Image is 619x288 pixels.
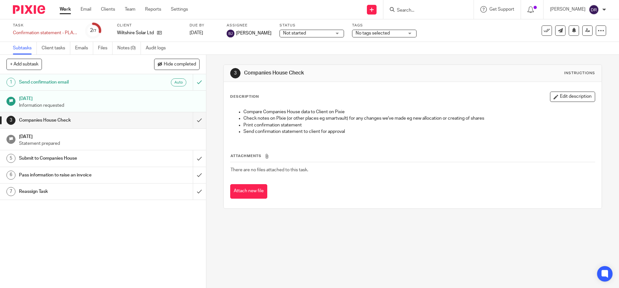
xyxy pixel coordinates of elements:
[6,59,42,70] button: + Add subtask
[145,6,161,13] a: Reports
[489,7,514,12] span: Get Support
[75,42,93,55] a: Emails
[244,70,427,76] h1: Companies House Check
[154,59,200,70] button: Hide completed
[98,42,113,55] a: Files
[564,71,595,76] div: Instructions
[19,77,131,87] h1: Send confirmation email
[227,30,234,37] img: svg%3E
[6,171,15,180] div: 6
[13,30,77,36] div: Confirmation statement - PLA Submits
[19,94,200,102] h1: [DATE]
[190,23,219,28] label: Due by
[230,184,267,199] button: Attach new file
[6,116,15,125] div: 3
[231,154,261,158] span: Attachments
[13,5,45,14] img: Pixie
[42,42,70,55] a: Client tasks
[146,42,171,55] a: Audit logs
[280,23,344,28] label: Status
[550,92,595,102] button: Edit description
[19,132,200,140] h1: [DATE]
[352,23,417,28] label: Tags
[19,102,200,109] p: Information requested
[171,78,186,86] div: Auto
[19,115,131,125] h1: Companies House Check
[550,6,585,13] p: [PERSON_NAME]
[81,6,91,13] a: Email
[243,109,594,115] p: Compare Companies House data to Client on Pixie
[6,78,15,87] div: 1
[19,154,131,163] h1: Submit to Companies House
[283,31,306,35] span: Not started
[117,23,182,28] label: Client
[164,62,196,67] span: Hide completed
[236,30,271,36] span: [PERSON_NAME]
[117,42,141,55] a: Notes (0)
[19,170,131,180] h1: Pass information to raise an invoice
[396,8,454,14] input: Search
[243,128,594,135] p: Send confirmation statement to client for approval
[125,6,135,13] a: Team
[117,30,154,36] p: Wiltshire Solar Ltd
[6,154,15,163] div: 5
[243,115,594,122] p: Check notes on PIxie (or other places eg smartvault) for any changes we've made eg new allocation...
[589,5,599,15] img: svg%3E
[243,122,594,128] p: Print confirmation statement
[13,23,77,28] label: Task
[60,6,71,13] a: Work
[231,168,308,172] span: There are no files attached to this task.
[230,68,241,78] div: 3
[93,29,96,33] small: /7
[190,31,203,35] span: [DATE]
[19,187,131,196] h1: Reassign Task
[227,23,271,28] label: Assignee
[90,27,96,34] div: 2
[356,31,390,35] span: No tags selected
[101,6,115,13] a: Clients
[13,42,37,55] a: Subtasks
[171,6,188,13] a: Settings
[6,187,15,196] div: 7
[230,94,259,99] p: Description
[19,140,200,147] p: Statement prepared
